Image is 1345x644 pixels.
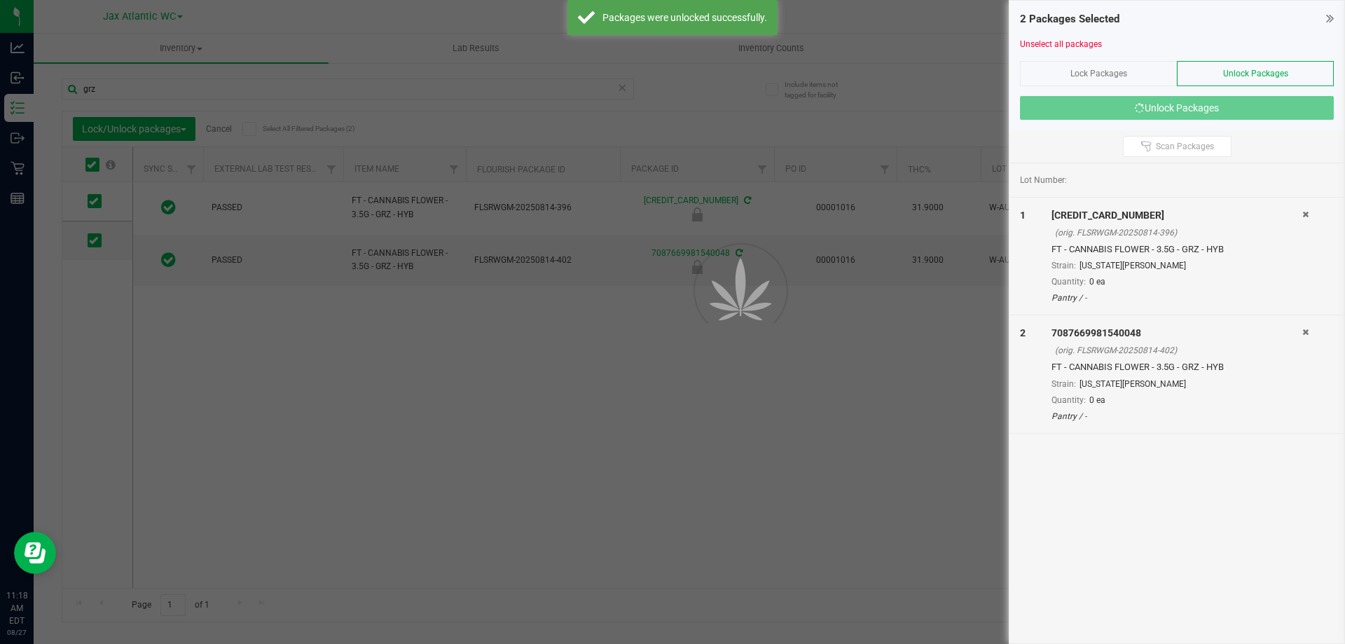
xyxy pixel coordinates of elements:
[1051,360,1302,374] div: FT - CANNABIS FLOWER - 3.5G - GRZ - HYB
[1123,136,1232,157] button: Scan Packages
[1020,39,1102,49] a: Unselect all packages
[1020,210,1026,221] span: 1
[1089,277,1105,287] span: 0 ea
[1020,96,1334,120] button: Unlock Packages
[1020,327,1026,338] span: 2
[14,532,56,574] iframe: Resource center
[1051,261,1076,270] span: Strain:
[1051,395,1086,405] span: Quantity:
[1051,292,1302,304] div: Pantry / -
[1080,261,1186,270] span: [US_STATE][PERSON_NAME]
[1070,69,1127,78] span: Lock Packages
[1055,344,1302,357] div: (orig. FLSRWGM-20250814-402)
[1051,379,1076,389] span: Strain:
[1089,395,1105,405] span: 0 ea
[602,11,767,25] div: Packages were unlocked successfully.
[1051,208,1302,223] div: [CREDIT_CARD_NUMBER]
[1051,242,1302,256] div: FT - CANNABIS FLOWER - 3.5G - GRZ - HYB
[1051,410,1302,423] div: Pantry / -
[1020,174,1067,186] span: Lot Number:
[1223,69,1288,78] span: Unlock Packages
[1051,277,1086,287] span: Quantity:
[1080,379,1186,389] span: [US_STATE][PERSON_NAME]
[1051,326,1302,341] div: 7087669981540048
[1156,141,1214,152] span: Scan Packages
[1055,226,1302,239] div: (orig. FLSRWGM-20250814-396)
